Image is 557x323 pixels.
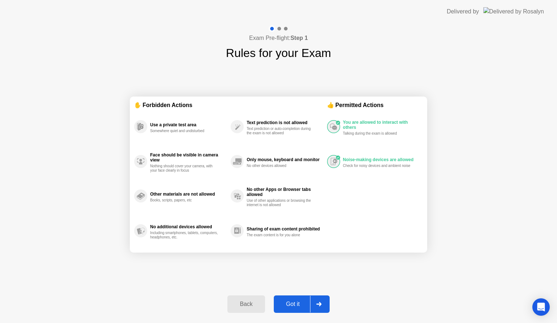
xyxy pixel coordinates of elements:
div: 👍 Permitted Actions [327,101,423,109]
div: No other devices allowed [247,164,315,168]
div: Text prediction is not allowed [247,120,323,125]
div: Nothing should cover your camera, with your face clearly in focus [150,164,219,173]
b: Step 1 [290,35,308,41]
h4: Exam Pre-flight: [249,34,308,42]
div: Somewhere quiet and undisturbed [150,129,219,133]
div: Including smartphones, tablets, computers, headphones, etc. [150,231,219,240]
button: Got it [274,295,330,313]
div: Check for noisy devices and ambient noise [343,164,412,168]
div: Use of other applications or browsing the internet is not allowed [247,199,315,207]
div: Face should be visible in camera view [150,152,227,163]
div: Only mouse, keyboard and monitor [247,157,323,162]
div: Got it [276,301,310,307]
div: Use a private test area [150,122,227,127]
div: No other Apps or Browser tabs allowed [247,187,323,197]
div: Delivered by [447,7,479,16]
div: Talking during the exam is allowed [343,131,412,136]
div: Noise-making devices are allowed [343,157,419,162]
div: Other materials are not allowed [150,192,227,197]
div: Text prediction or auto-completion during the exam is not allowed [247,127,315,135]
h1: Rules for your Exam [226,44,331,62]
div: Books, scripts, papers, etc [150,198,219,203]
div: You are allowed to interact with others [343,120,419,130]
div: ✋ Forbidden Actions [134,101,327,109]
button: Back [227,295,265,313]
div: Open Intercom Messenger [532,298,550,316]
div: No additional devices allowed [150,224,227,229]
div: Sharing of exam content prohibited [247,226,323,232]
img: Delivered by Rosalyn [483,7,544,16]
div: The exam content is for you alone [247,233,315,237]
div: Back [230,301,263,307]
